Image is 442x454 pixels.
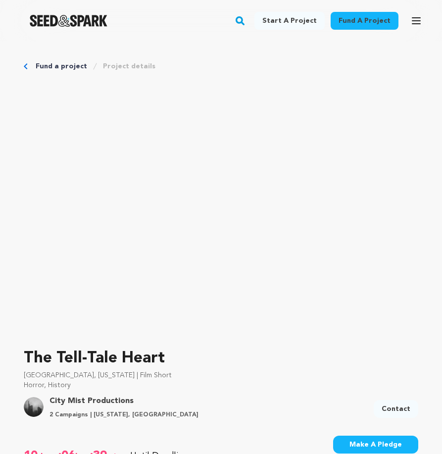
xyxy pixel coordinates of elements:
p: Horror, History [24,380,418,390]
img: City%20Mist%20Productions%20Icon.png [24,397,44,417]
a: Contact [374,400,418,418]
img: Seed&Spark Logo Dark Mode [30,15,107,27]
a: Fund a project [36,61,87,71]
button: Make A Pledge [333,436,418,454]
p: The Tell-Tale Heart [24,347,418,370]
a: Goto City Mist Productions profile [49,395,198,407]
p: 2 Campaigns | [US_STATE], [GEOGRAPHIC_DATA] [49,411,198,419]
a: Fund a project [331,12,398,30]
a: Start a project [254,12,325,30]
div: Breadcrumb [24,61,418,71]
a: Project details [103,61,155,71]
a: Seed&Spark Homepage [30,15,107,27]
p: [GEOGRAPHIC_DATA], [US_STATE] | Film Short [24,370,418,380]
